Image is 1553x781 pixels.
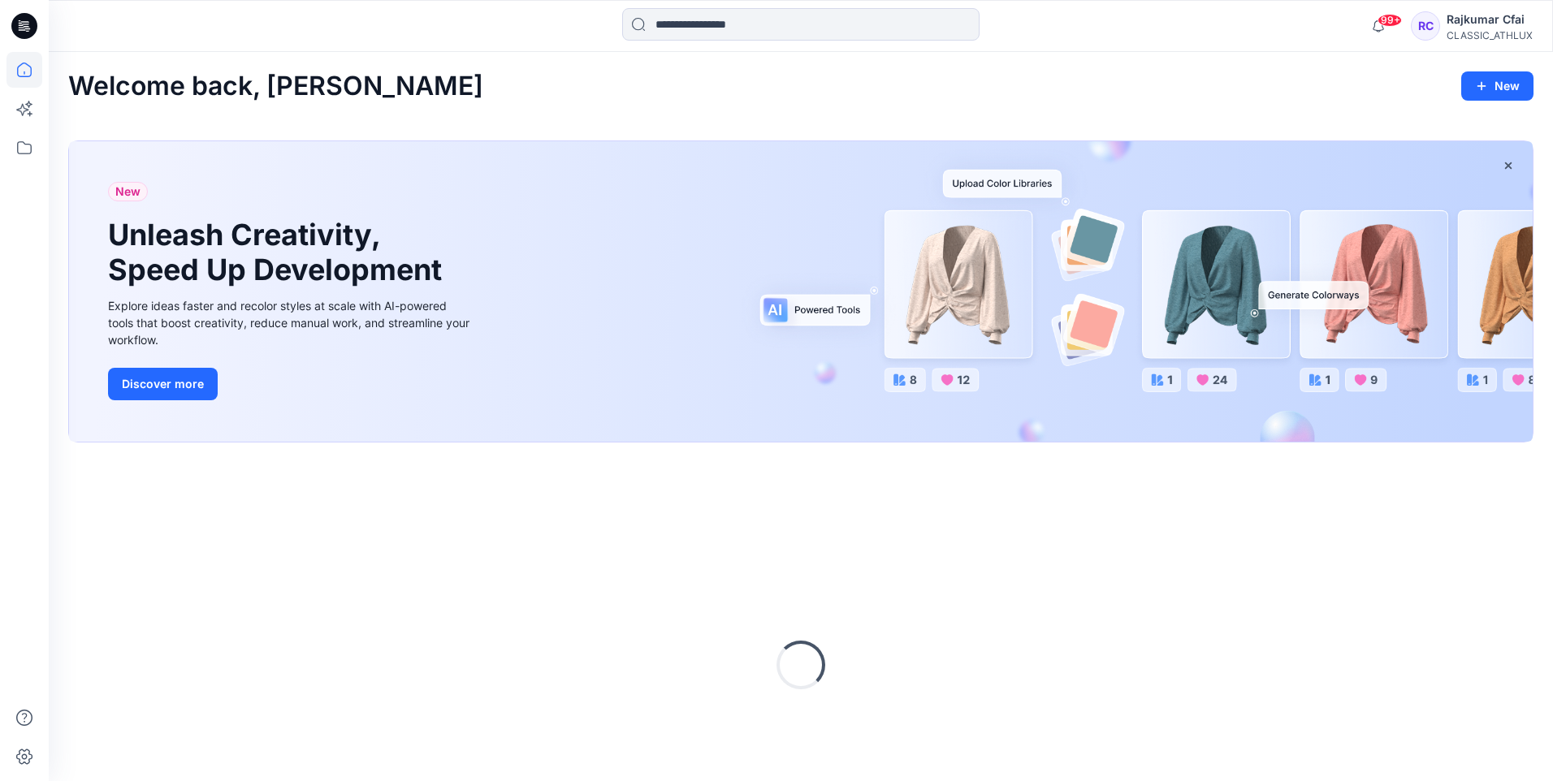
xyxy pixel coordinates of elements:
[108,218,449,287] h1: Unleash Creativity, Speed Up Development
[1411,11,1440,41] div: RC
[115,182,141,201] span: New
[1461,71,1534,101] button: New
[68,71,483,101] h2: Welcome back, [PERSON_NAME]
[108,297,474,348] div: Explore ideas faster and recolor styles at scale with AI-powered tools that boost creativity, red...
[1378,14,1402,27] span: 99+
[108,368,218,400] button: Discover more
[1447,10,1533,29] div: Rajkumar Cfai
[108,368,474,400] a: Discover more
[1447,29,1533,41] div: CLASSIC_ATHLUX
